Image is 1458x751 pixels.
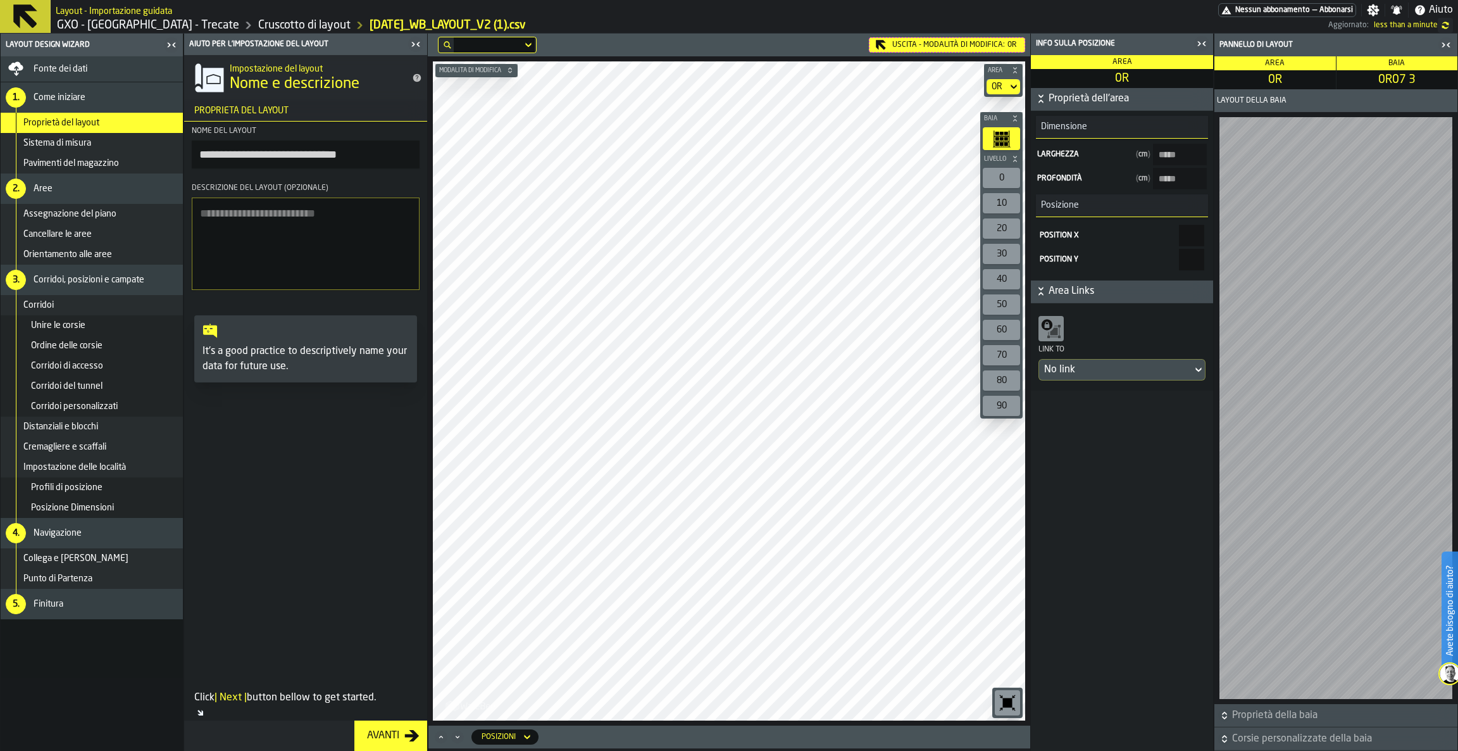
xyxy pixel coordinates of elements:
div: 90 [983,396,1020,416]
div: button-toolbar-undefined [980,241,1023,267]
label: react-aria5101018543-:r37: [1038,225,1206,246]
li: menu Cremagliere e scaffali [1,437,183,457]
label: button-toggle-Notifiche [1385,4,1408,16]
span: Unire le corsie [31,320,85,331]
li: menu Come iniziare [1,82,183,113]
li: menu Profili di posizione [1,477,183,498]
div: 2. [6,179,26,199]
span: Profili di posizione [31,483,103,493]
button: button- [1214,704,1457,727]
div: Link toDropdownMenuValue- [1038,313,1206,381]
button: button- [1214,728,1457,750]
div: DropdownMenuValue-locations [471,729,539,745]
div: Abbonamento al menu [1218,3,1356,17]
span: Modalità di modifica [437,67,504,74]
div: Nome del layout [192,127,420,136]
div: button-toolbar-undefined [980,165,1023,191]
span: Impostazione delle località [23,462,126,472]
span: Ordine delle corsie [31,341,103,351]
span: Posizione Dimensioni [31,503,114,513]
div: 60 [983,320,1020,340]
div: DropdownMenuValue-0R [987,79,1020,94]
div: 80 [983,370,1020,391]
div: button-toolbar-undefined [992,688,1023,718]
button: button- [1031,88,1213,111]
span: Proprietà dell'area [1049,91,1211,106]
span: Area [985,67,1009,74]
div: button-toolbar-undefined [980,393,1023,419]
span: Profondità [1037,174,1131,183]
div: DropdownMenuValue- [1044,362,1187,377]
button: button- [984,64,1023,77]
span: Livello [981,156,1009,163]
li: menu Unire le corsie [1,315,183,336]
span: ) [1148,151,1150,158]
span: Aggiornato: [1328,21,1369,30]
span: Proprietà della baia [1232,708,1455,723]
div: 1. [6,87,26,108]
button: button-Avanti [354,721,427,751]
div: button-toolbar-undefined [980,191,1023,216]
p: It's a good practice to descriptively name your data for future use. [202,344,409,374]
h2: Sub Title [56,4,172,16]
p: Click button bellow to get started. [194,690,417,705]
li: menu Navigazione [1,518,183,548]
span: Nome e descrizione [230,74,359,94]
li: menu Impostazione delle località [1,457,183,477]
li: menu Distanziali e blocchi [1,417,183,437]
li: menu Posizione Dimensioni [1,498,183,518]
span: Corridoi [23,300,54,310]
span: Aiuto [1429,3,1453,18]
span: Corridoi personalizzati [31,401,118,412]
div: button-toolbar-undefined [980,343,1023,368]
span: Dimensione [1036,122,1087,132]
input: react-aria5101018543-:r37: react-aria5101018543-:r37: [1179,225,1204,246]
span: ( [1136,175,1138,182]
span: Corsie personalizzate della baia [1232,731,1455,747]
span: Nessun abbonamento [1235,6,1310,15]
div: Uscita - Modalità di Modifica: [869,37,1025,53]
li: menu Corridoi, posizioni e campate [1,265,183,295]
div: Aiuto per l'impostazione del layout [187,40,407,49]
input: input-value-Larghezza input-value-Larghezza [1153,144,1207,165]
span: Fonte dei dati [34,64,87,74]
div: DropdownMenuValue-0R [992,82,1002,92]
div: 70 [983,345,1020,365]
div: 0 [983,168,1020,188]
div: title-Nome e descrizione [184,55,427,101]
span: Cremagliere e scaffali [23,442,106,452]
div: Link to [1038,344,1206,359]
span: Corridoi di accesso [31,361,103,371]
textarea: Descrizione del layout (opzionale) [192,198,420,290]
input: react-aria5101018543-:r39: react-aria5101018543-:r39: [1179,249,1204,270]
span: Collega e [PERSON_NAME] [23,553,128,564]
div: DropdownMenuValue-locations [482,733,516,742]
div: button-toolbar-undefined [980,125,1023,153]
label: react-aria5101018543-:r39: [1038,249,1206,270]
a: link-to-/wh/i/7274009e-5361-4e21-8e36-7045ee840609/pricing/ [1218,3,1356,17]
button: Maximize [433,731,449,743]
div: Avanti [362,728,404,743]
label: button-toggle-Chiudimi [407,37,425,52]
div: hide filter [444,41,451,49]
span: Area [1265,60,1285,67]
li: menu Aree [1,174,183,204]
span: Cancellare le aree [23,229,92,239]
span: Abbonarsi [1319,6,1353,15]
div: 40 [983,269,1020,289]
span: Assegnazione del piano [23,209,116,219]
li: menu Corridoi personalizzati [1,396,183,417]
label: button-toggle-Chiudimi [1193,36,1211,51]
span: Position X [1040,232,1079,239]
span: 0R [1217,73,1333,87]
li: menu Cancellare le aree [1,224,183,244]
span: Navigazione [34,528,82,538]
header: Info sulla posizione [1031,34,1213,55]
span: Distanziali e blocchi [23,422,98,432]
button: button- [1031,281,1213,303]
li: menu Punto di Partenza [1,569,183,589]
div: 10 [983,193,1020,213]
span: Corridoi del tunnel [31,381,103,391]
li: menu Sistema di misura [1,133,183,153]
li: menu Proprietà del layout [1,113,183,133]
